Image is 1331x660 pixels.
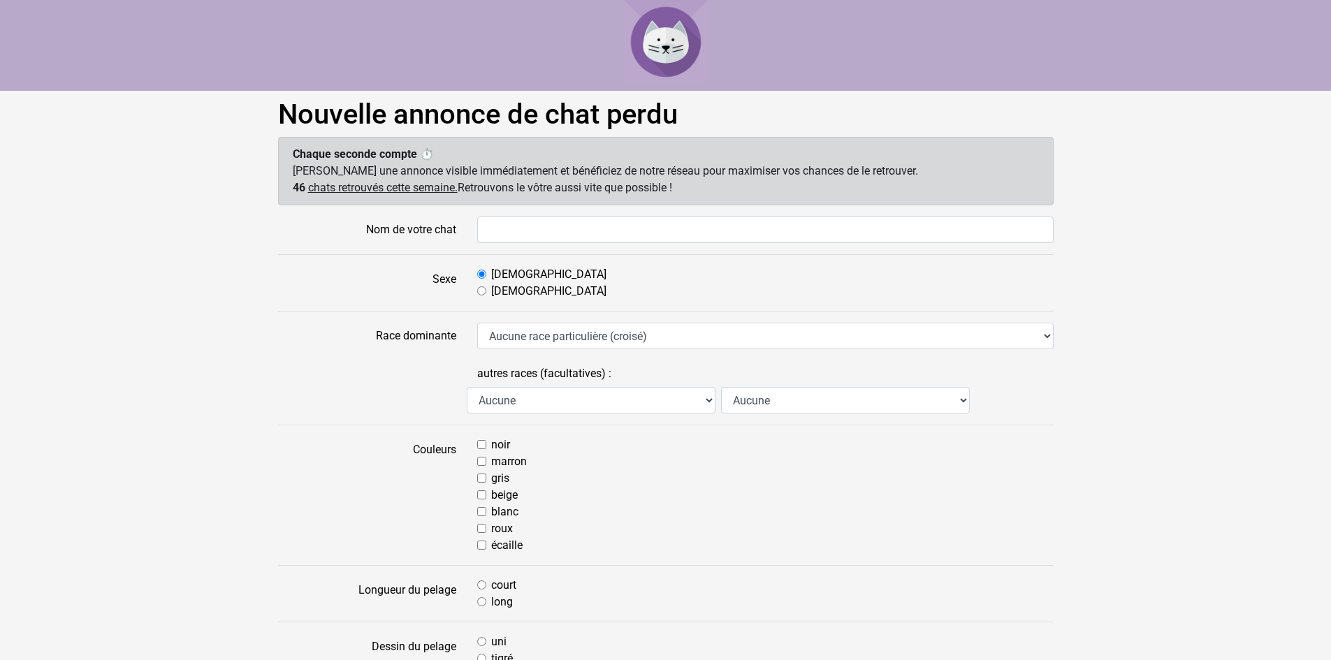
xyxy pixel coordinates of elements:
span: 46 [293,181,305,194]
label: roux [491,520,513,537]
label: Nom de votre chat [268,217,467,243]
label: uni [491,633,507,650]
label: Sexe [268,266,467,300]
label: autres races (facultatives) : [477,360,611,387]
input: [DEMOGRAPHIC_DATA] [477,270,486,279]
input: uni [477,637,486,646]
input: long [477,597,486,606]
h1: Nouvelle annonce de chat perdu [278,98,1054,131]
label: Race dominante [268,323,467,349]
input: court [477,580,486,589]
label: blanc [491,504,518,520]
label: Longueur du pelage [268,577,467,610]
label: long [491,594,513,610]
label: [DEMOGRAPHIC_DATA] [491,283,606,300]
label: Couleurs [268,437,467,554]
u: chats retrouvés cette semaine. [308,181,458,194]
label: écaille [491,537,523,554]
label: court [491,577,516,594]
label: noir [491,437,510,453]
label: gris [491,470,509,487]
input: [DEMOGRAPHIC_DATA] [477,286,486,295]
label: [DEMOGRAPHIC_DATA] [491,266,606,283]
strong: Chaque seconde compte ⏱️ [293,147,434,161]
label: marron [491,453,527,470]
label: beige [491,487,518,504]
div: [PERSON_NAME] une annonce visible immédiatement et bénéficiez de notre réseau pour maximiser vos ... [278,137,1054,205]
